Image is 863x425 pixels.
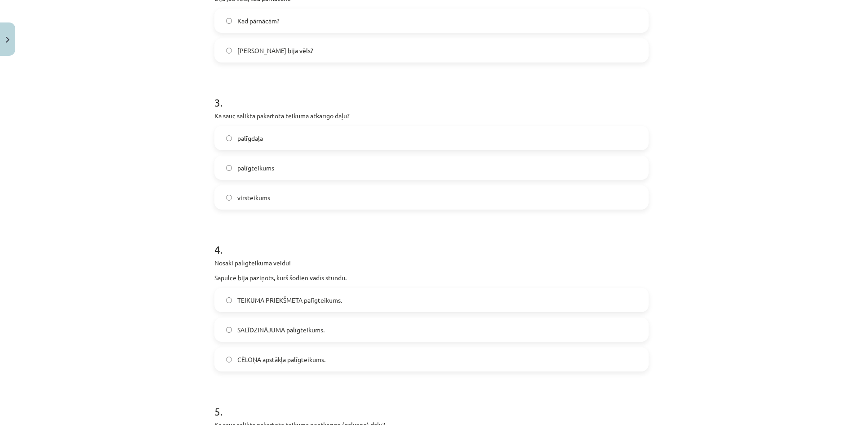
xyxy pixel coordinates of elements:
[226,165,232,171] input: palīgteikums
[214,273,649,282] p: Sapulcē bija paziņots, kurš šodien vadīs stundu.
[237,16,280,26] span: Kad pārnācām?
[214,258,649,268] p: Nosaki palīgteikuma veidu!
[226,18,232,24] input: Kad pārnācām?
[214,111,649,121] p: Kā sauc salikta pakārtota teikuma atkarīgo daļu?
[214,389,649,417] h1: 5 .
[226,357,232,362] input: CĒLOŅA apstākļa palīgteikums.
[237,295,342,305] span: TEIKUMA PRIEKŠMETA palīgteikums.
[226,135,232,141] input: palīgdaļa
[237,134,263,143] span: palīgdaļa
[214,81,649,108] h1: 3 .
[237,355,325,364] span: CĒLOŅA apstākļa palīgteikums.
[226,48,232,54] input: [PERSON_NAME] bija vēls?
[237,46,313,55] span: [PERSON_NAME] bija vēls?
[237,193,270,202] span: virsteikums
[237,325,325,335] span: SALĪDZINĀJUMA palīgteikums.
[226,195,232,201] input: virsteikums
[226,327,232,333] input: SALĪDZINĀJUMA palīgteikums.
[237,163,274,173] span: palīgteikums
[214,228,649,255] h1: 4 .
[226,297,232,303] input: TEIKUMA PRIEKŠMETA palīgteikums.
[6,37,9,43] img: icon-close-lesson-0947bae3869378f0d4975bcd49f059093ad1ed9edebbc8119c70593378902aed.svg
